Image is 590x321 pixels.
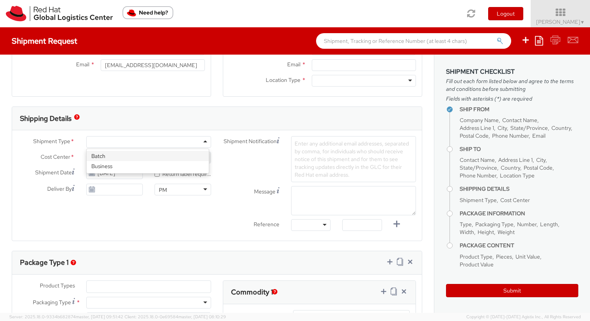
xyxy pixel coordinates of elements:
[492,132,529,139] span: Phone Number
[20,115,71,122] h3: Shipping Details
[460,156,495,163] span: Contact Name
[460,197,497,204] span: Shipment Type
[475,221,514,228] span: Packaging Type
[460,229,474,236] span: Width
[446,68,578,75] h3: Shipment Checklist
[87,151,209,161] div: Batch
[498,124,507,131] span: City
[515,253,540,260] span: Unit Value
[510,124,548,131] span: State/Province
[496,253,512,260] span: Pieces
[498,156,533,163] span: Address Line 1
[500,172,535,179] span: Location Type
[41,153,70,162] span: Cost Center
[47,185,72,193] span: Deliver By
[446,284,578,297] button: Submit
[460,117,499,124] span: Company Name
[500,197,530,204] span: Cost Center
[247,312,282,319] span: Product Name
[316,33,511,49] input: Shipment, Tracking or Reference Number (at least 4 chars)
[501,164,520,171] span: Country
[460,124,494,131] span: Address Line 1
[155,172,160,177] input: Return label required
[9,314,123,319] span: Server: 2025.18.0-9334b682874
[287,61,300,68] span: Email
[488,7,523,20] button: Logout
[498,229,515,236] span: Weight
[478,229,494,236] span: Height
[12,37,77,45] h4: Shipment Request
[551,124,571,131] span: Country
[231,288,273,296] h3: Commodity 1
[536,156,546,163] span: City
[460,164,497,171] span: State/Province
[460,221,472,228] span: Type
[6,6,113,21] img: rh-logistics-00dfa346123c4ec078e1.svg
[460,243,578,248] h4: Package Content
[446,77,578,93] span: Fill out each form listed below and agree to the terms and conditions before submitting
[266,76,300,83] span: Location Type
[460,253,492,260] span: Product Type
[580,19,585,25] span: ▼
[159,186,167,194] div: PM
[540,221,558,228] span: Length
[76,314,123,319] span: master, [DATE] 09:51:42
[40,282,75,289] span: Product Types
[460,211,578,216] h4: Package Information
[460,186,578,192] h4: Shipping Details
[460,132,489,139] span: Postal Code
[532,132,546,139] span: Email
[460,106,578,112] h4: Ship From
[460,172,496,179] span: Phone Number
[33,137,70,146] span: Shipment Type
[466,314,581,320] span: Copyright © [DATE]-[DATE] Agistix Inc., All Rights Reserved
[446,95,578,103] span: Fields with asterisks (*) are required
[224,137,277,145] span: Shipment Notification
[460,261,494,268] span: Product Value
[254,221,279,228] span: Reference
[536,18,585,25] span: [PERSON_NAME]
[124,314,226,319] span: Client: 2025.18.0-0e69584
[517,221,537,228] span: Number
[502,117,537,124] span: Contact Name
[76,61,89,68] span: Email
[35,168,72,177] span: Shipment Date
[87,161,209,171] div: Business
[178,314,226,319] span: master, [DATE] 08:10:29
[524,164,553,171] span: Postal Code
[20,259,69,266] h3: Package Type 1
[295,140,409,178] span: Enter any additional email addresses, separated by comma, for individuals who should receive noti...
[33,299,71,306] span: Packaging Type
[123,6,173,19] button: Need help?
[460,146,578,152] h4: Ship To
[254,188,275,195] span: Message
